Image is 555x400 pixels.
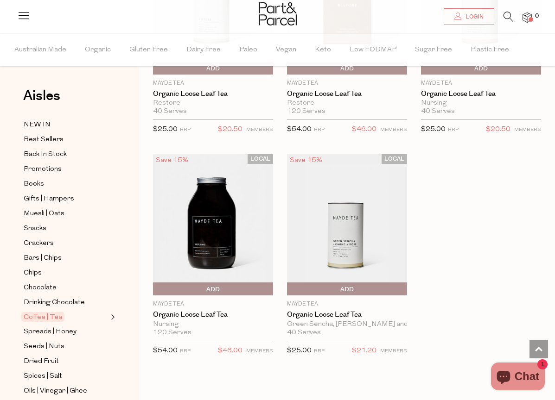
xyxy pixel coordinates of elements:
[24,356,59,367] span: Dried Fruit
[218,345,242,357] span: $46.00
[153,282,273,295] button: Add To Parcel
[23,86,60,106] span: Aisles
[24,386,87,397] span: Oils | Vinegar | Ghee
[24,282,57,294] span: Chocolate
[276,34,296,66] span: Vegan
[486,124,510,136] span: $20.50
[24,341,64,352] span: Seeds | Nuts
[24,164,62,175] span: Promotions
[153,79,273,87] p: Mayde Tea
[24,237,108,249] a: Crackers
[463,13,484,21] span: Login
[24,208,64,219] span: Muesli | Oats
[287,329,321,337] span: 40 Serves
[153,126,178,133] span: $25.00
[24,297,108,308] a: Drinking Chocolate
[315,34,331,66] span: Keto
[24,238,54,249] span: Crackers
[24,134,64,145] span: Best Sellers
[153,62,273,75] button: Add To Parcel
[314,349,325,354] small: RRP
[287,347,312,354] span: $25.00
[24,223,108,234] a: Snacks
[24,149,67,160] span: Back In Stock
[382,154,407,164] span: LOCAL
[24,385,108,397] a: Oils | Vinegar | Ghee
[24,193,108,205] a: Gifts | Hampers
[350,34,396,66] span: Low FODMAP
[24,282,108,294] a: Chocolate
[287,300,407,308] p: Mayde Tea
[24,134,108,145] a: Best Sellers
[523,12,532,22] a: 0
[287,90,407,98] a: Organic Loose Leaf Tea
[246,127,273,132] small: MEMBERS
[248,154,273,164] span: LOCAL
[24,267,108,279] a: Chips
[24,208,108,219] a: Muesli | Oats
[352,124,376,136] span: $46.00
[287,320,407,329] div: Green Sencha, [PERSON_NAME] and [PERSON_NAME]
[24,194,74,205] span: Gifts | Hampers
[24,119,51,131] span: NEW IN
[444,8,494,25] a: Login
[24,356,108,367] a: Dried Fruit
[448,127,459,132] small: RRP
[239,34,257,66] span: Paleo
[180,349,191,354] small: RRP
[153,107,187,116] span: 40 Serves
[287,154,407,296] img: Organic Loose Leaf Tea
[186,34,221,66] span: Dairy Free
[24,326,77,337] span: Spreads | Honey
[24,252,108,264] a: Bars | Chips
[421,90,541,98] a: Organic Loose Leaf Tea
[24,371,62,382] span: Spices | Salt
[24,223,46,234] span: Snacks
[218,124,242,136] span: $20.50
[287,107,325,116] span: 120 Serves
[352,345,376,357] span: $21.20
[24,119,108,131] a: NEW IN
[180,127,191,132] small: RRP
[421,107,455,116] span: 40 Serves
[421,79,541,87] p: Mayde Tea
[153,300,273,308] p: Mayde Tea
[287,282,407,295] button: Add To Parcel
[153,154,191,167] div: Save 15%
[421,126,446,133] span: $25.00
[24,312,108,323] a: Coffee | Tea
[287,154,325,167] div: Save 15%
[514,127,541,132] small: MEMBERS
[471,34,509,66] span: Plastic Free
[24,178,108,190] a: Books
[415,34,452,66] span: Sugar Free
[24,370,108,382] a: Spices | Salt
[85,34,111,66] span: Organic
[153,347,178,354] span: $54.00
[380,127,407,132] small: MEMBERS
[24,179,44,190] span: Books
[24,326,108,337] a: Spreads | Honey
[24,253,62,264] span: Bars | Chips
[14,34,66,66] span: Australian Made
[153,311,273,319] a: Organic Loose Leaf Tea
[314,127,325,132] small: RRP
[153,154,273,296] img: Organic Loose Leaf Tea
[21,312,64,322] span: Coffee | Tea
[259,2,297,25] img: Part&Parcel
[246,349,273,354] small: MEMBERS
[153,320,273,329] div: Nursing
[153,99,273,107] div: Restore
[24,268,42,279] span: Chips
[153,90,273,98] a: Organic Loose Leaf Tea
[23,89,60,112] a: Aisles
[287,62,407,75] button: Add To Parcel
[533,12,541,20] span: 0
[24,149,108,160] a: Back In Stock
[153,329,191,337] span: 120 Serves
[380,349,407,354] small: MEMBERS
[287,79,407,87] p: Mayde Tea
[108,312,115,323] button: Expand/Collapse Coffee | Tea
[24,341,108,352] a: Seeds | Nuts
[24,163,108,175] a: Promotions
